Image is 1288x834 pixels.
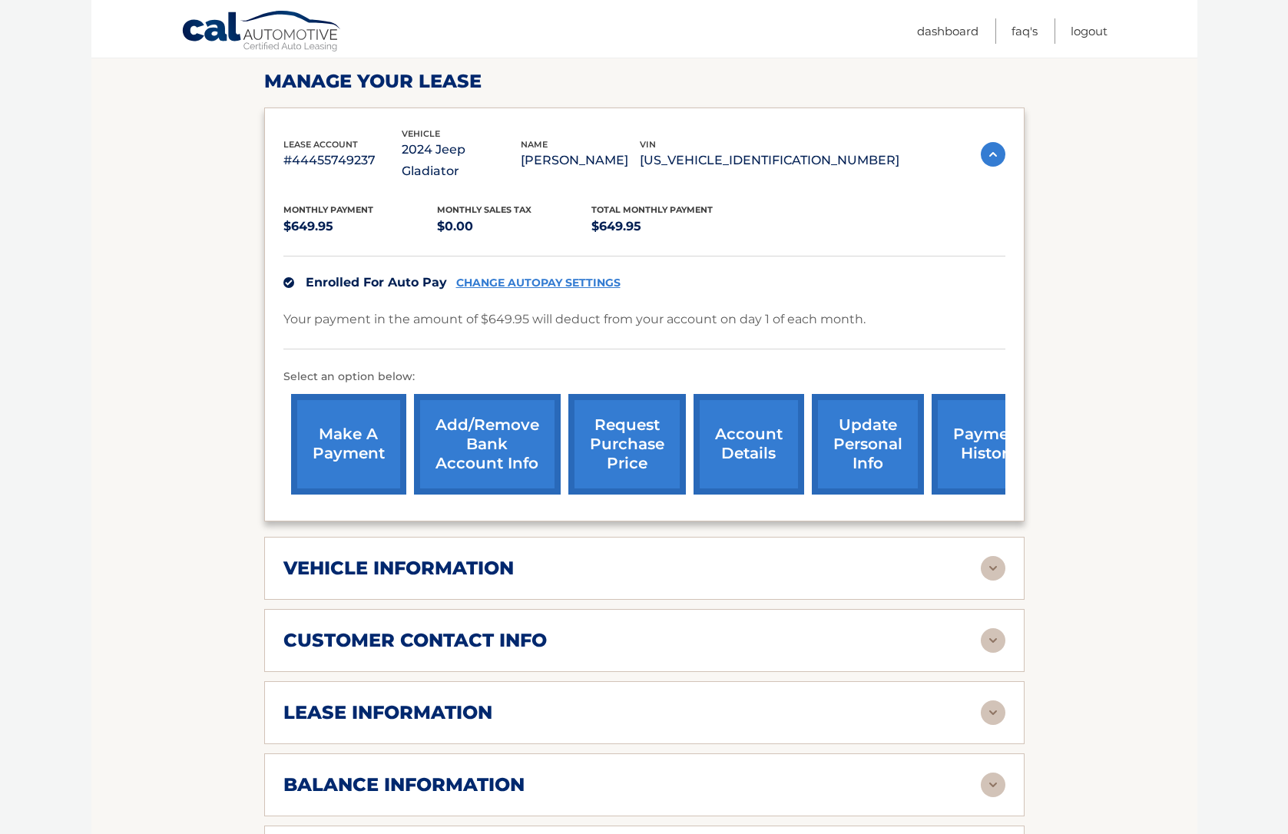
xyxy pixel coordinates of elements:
[981,773,1005,797] img: accordion-rest.svg
[640,139,656,150] span: vin
[283,150,402,171] p: #44455749237
[283,557,514,580] h2: vehicle information
[283,204,373,215] span: Monthly Payment
[283,216,438,237] p: $649.95
[932,394,1047,495] a: payment history
[283,368,1005,386] p: Select an option below:
[981,142,1005,167] img: accordion-active.svg
[414,394,561,495] a: Add/Remove bank account info
[917,18,978,44] a: Dashboard
[591,204,713,215] span: Total Monthly Payment
[981,556,1005,581] img: accordion-rest.svg
[181,10,343,55] a: Cal Automotive
[264,70,1025,93] h2: Manage Your Lease
[402,128,440,139] span: vehicle
[694,394,804,495] a: account details
[981,700,1005,725] img: accordion-rest.svg
[640,150,899,171] p: [US_VEHICLE_IDENTIFICATION_NUMBER]
[521,139,548,150] span: name
[591,216,746,237] p: $649.95
[437,204,531,215] span: Monthly sales Tax
[283,139,358,150] span: lease account
[981,628,1005,653] img: accordion-rest.svg
[283,629,547,652] h2: customer contact info
[283,773,525,796] h2: balance information
[283,701,492,724] h2: lease information
[283,277,294,288] img: check.svg
[568,394,686,495] a: request purchase price
[1012,18,1038,44] a: FAQ's
[291,394,406,495] a: make a payment
[521,150,640,171] p: [PERSON_NAME]
[283,309,866,330] p: Your payment in the amount of $649.95 will deduct from your account on day 1 of each month.
[402,139,521,182] p: 2024 Jeep Gladiator
[437,216,591,237] p: $0.00
[1071,18,1108,44] a: Logout
[812,394,924,495] a: update personal info
[456,276,621,290] a: CHANGE AUTOPAY SETTINGS
[306,275,447,290] span: Enrolled For Auto Pay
